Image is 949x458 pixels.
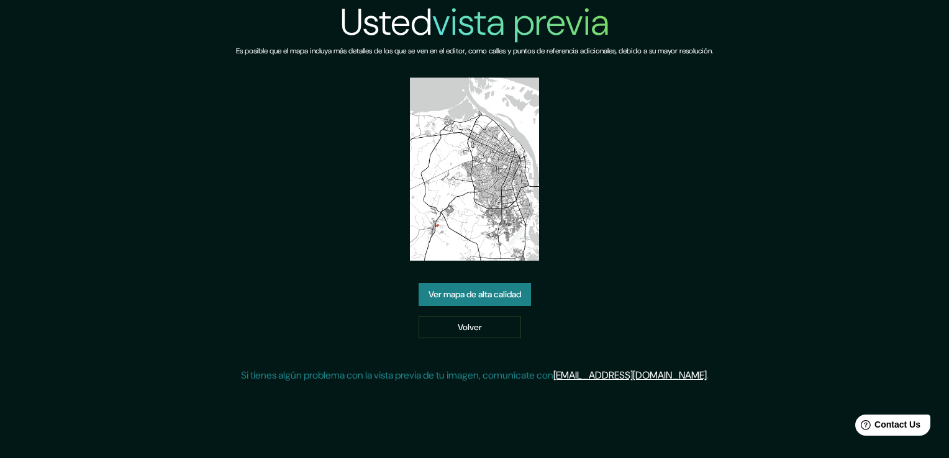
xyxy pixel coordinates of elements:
[553,369,707,382] a: [EMAIL_ADDRESS][DOMAIN_NAME]
[419,283,531,306] a: Ver mapa de alta calidad
[410,78,540,261] img: created-map-preview
[838,410,935,444] iframe: Help widget launcher
[236,45,713,58] h6: Es posible que el mapa incluya más detalles de los que se ven en el editor, como calles y puntos ...
[419,316,521,339] a: Volver
[241,368,709,383] p: Si tienes algún problema con la vista previa de tu imagen, comunícate con .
